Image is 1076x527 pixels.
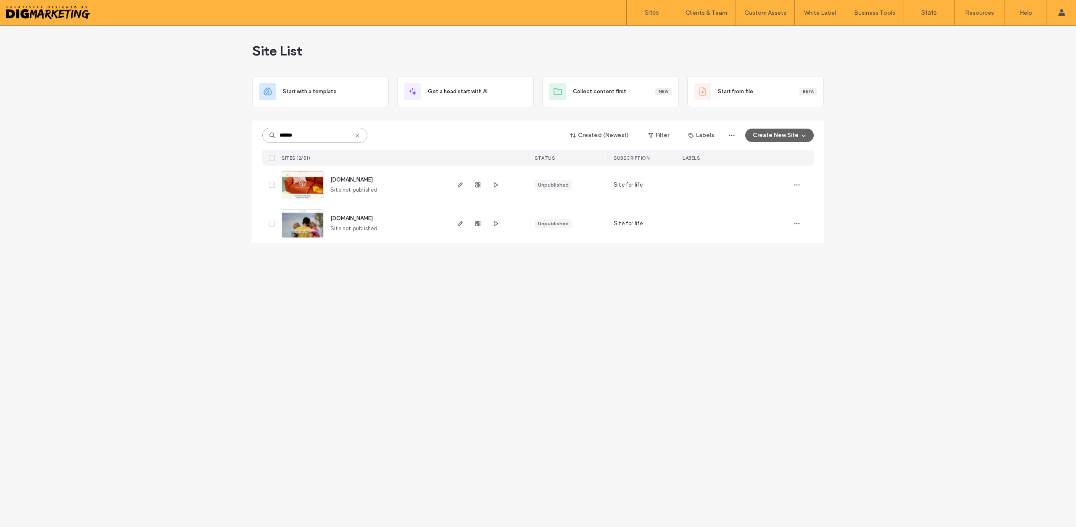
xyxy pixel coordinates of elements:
div: Unpublished [538,181,569,189]
span: SUBSCRIPTION [614,155,649,161]
label: Help [1020,9,1032,16]
span: Site for life [614,219,643,228]
div: Unpublished [538,220,569,227]
span: Start from file [718,87,753,96]
div: Start with a template [252,76,389,107]
label: Custom Assets [744,9,786,16]
div: Beta [799,88,817,95]
button: Labels [681,129,722,142]
label: Clients & Team [686,9,727,16]
label: White Label [804,9,836,16]
span: Site List [252,42,302,59]
span: LABELS [683,155,700,161]
label: Sites [645,9,659,16]
label: Business Tools [854,9,895,16]
span: Get a head start with AI [428,87,488,96]
span: Collect content first [573,87,626,96]
span: Help [19,6,37,13]
a: [DOMAIN_NAME] [330,177,373,183]
div: Start from fileBeta [687,76,824,107]
span: Site not published [330,186,378,194]
div: Get a head start with AI [397,76,534,107]
div: New [655,88,672,95]
span: STATUS [535,155,555,161]
span: Site for life [614,181,643,189]
button: Filter [640,129,678,142]
label: Stats [921,9,937,16]
span: Site not published [330,224,378,233]
div: Collect content firstNew [542,76,679,107]
span: Start with a template [283,87,337,96]
a: [DOMAIN_NAME] [330,215,373,221]
label: Resources [965,9,994,16]
span: SITES (2/51) [282,155,310,161]
button: Created (Newest) [563,129,636,142]
button: Create New Site [745,129,814,142]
